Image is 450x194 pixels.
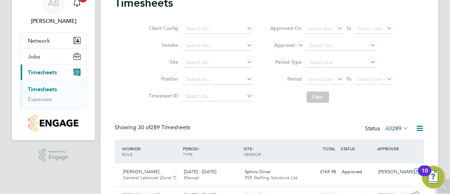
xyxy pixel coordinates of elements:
[307,41,376,51] input: Search for...
[147,25,178,31] label: Client Config
[183,41,252,51] input: Search for...
[339,166,375,178] div: Approved
[21,80,86,108] div: Timesheets
[123,169,159,175] span: [PERSON_NAME]
[245,169,270,175] span: Sphinx Drive
[244,151,261,157] span: VENDOR
[21,49,86,64] button: Jobs
[120,142,181,161] div: WORKER
[28,86,57,93] a: Timesheets
[198,146,199,151] span: /
[323,146,335,151] span: TOTAL
[365,124,410,134] div: Status
[20,114,86,132] a: Go to home page
[422,166,444,188] button: Open Resource Center, 10 new notifications
[28,114,78,132] img: countryside-properties-logo-retina.png
[422,171,428,180] div: 10
[147,42,178,48] label: Vendor
[183,24,252,34] input: Search for...
[147,59,178,65] label: Site
[183,58,252,68] input: Search for...
[375,166,412,178] div: [PERSON_NAME]
[344,24,353,33] span: To
[357,25,382,32] span: Select date
[385,125,409,132] label: All
[123,175,176,181] span: General Labourer (Zone 7)
[122,151,133,157] span: ROLE
[140,146,141,151] span: /
[28,69,57,76] span: Timesheets
[183,92,252,101] input: Search for...
[270,59,302,65] label: Period Type
[28,53,40,60] span: Jobs
[252,146,253,151] span: /
[339,142,375,155] div: STATUS
[270,25,302,31] label: Approved On
[242,142,303,161] div: SITE
[147,93,178,99] label: Timesheet ID
[184,169,216,175] span: [DATE] - [DATE]
[183,75,252,85] input: Search for...
[308,76,333,82] span: Select date
[138,124,150,131] span: 30 of
[264,42,296,49] label: Approver
[245,175,297,181] span: PSR Staffing Solutions Ltd
[39,149,69,162] a: Powered byEngage
[270,76,302,82] label: Period
[115,124,192,131] div: Showing
[375,142,412,155] div: APPROVER
[307,92,329,103] button: Filter
[302,166,339,178] div: £769.98
[181,142,242,161] div: PERIOD
[344,74,353,83] span: To
[21,64,86,80] button: Timesheets
[307,58,376,68] input: Select one
[357,76,382,82] span: Select date
[49,154,68,160] span: Engage
[392,125,401,132] span: 289
[49,149,68,155] span: Powered by
[183,151,193,157] span: TYPE
[308,25,333,32] span: Select date
[147,76,178,82] label: Position
[138,124,190,131] span: 289 Timesheets
[28,96,52,102] a: Expenses
[28,37,50,44] span: Network
[184,175,199,181] span: Manual
[21,33,86,48] button: Network
[20,17,86,25] span: Andre Bonnick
